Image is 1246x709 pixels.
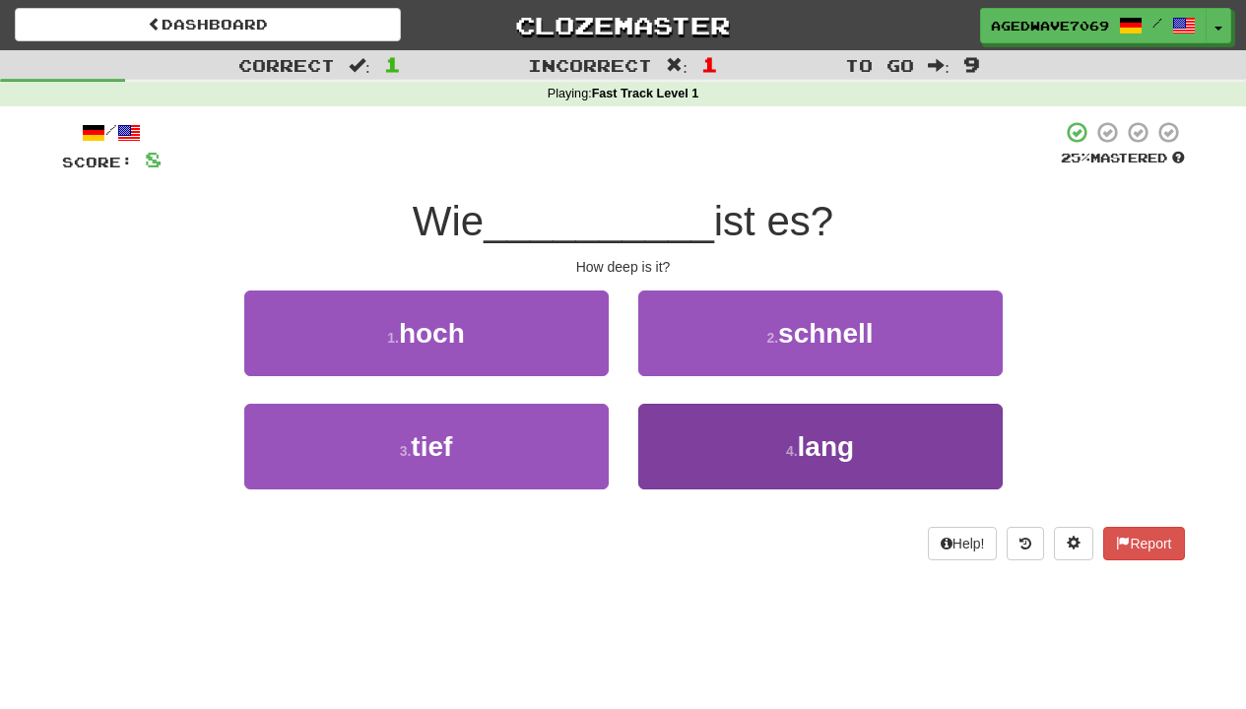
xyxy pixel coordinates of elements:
span: : [349,57,370,74]
a: AgedWave7069 / [980,8,1207,43]
span: 9 [963,52,980,76]
span: : [666,57,688,74]
a: Clozemaster [430,8,817,42]
div: / [62,120,162,145]
span: To go [845,55,914,75]
span: : [928,57,950,74]
small: 4 . [786,443,798,459]
button: Round history (alt+y) [1007,527,1044,560]
span: 8 [145,147,162,171]
span: hoch [399,318,465,349]
div: Mastered [1061,150,1185,167]
strong: Fast Track Level 1 [592,87,699,100]
small: 2 . [766,330,778,346]
span: __________ [484,198,714,244]
button: 3.tief [244,404,609,489]
small: 3 . [400,443,412,459]
span: Incorrect [528,55,652,75]
span: Score: [62,154,133,170]
button: 2.schnell [638,290,1003,376]
div: How deep is it? [62,257,1185,277]
span: / [1152,16,1162,30]
span: tief [411,431,452,462]
button: 4.lang [638,404,1003,489]
button: Help! [928,527,998,560]
small: 1 . [387,330,399,346]
span: 1 [701,52,718,76]
button: Report [1103,527,1184,560]
span: 25 % [1061,150,1090,165]
button: 1.hoch [244,290,609,376]
a: Dashboard [15,8,401,41]
span: ist es? [714,198,833,244]
span: Wie [413,198,484,244]
span: AgedWave7069 [991,17,1109,34]
span: lang [798,431,855,462]
span: Correct [238,55,335,75]
span: 1 [384,52,401,76]
span: schnell [778,318,873,349]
